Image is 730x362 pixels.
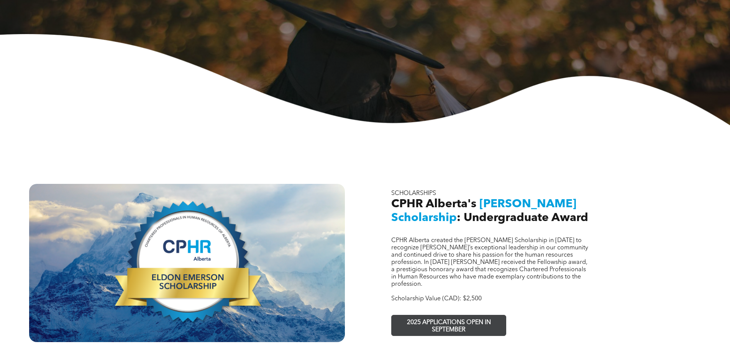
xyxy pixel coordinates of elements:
[391,198,576,224] span: [PERSON_NAME] Scholarship
[391,238,588,287] span: CPHR Alberta created the [PERSON_NAME] Scholarship in [DATE] to recognize [PERSON_NAME]’s excepti...
[391,198,476,210] span: CPHR Alberta's
[457,212,588,224] span: : Undergraduate Award
[393,315,505,337] span: 2025 APPLICATIONS OPEN IN SEPTEMBER
[391,315,506,336] a: 2025 APPLICATIONS OPEN IN SEPTEMBER
[391,296,482,302] span: Scholarship Value (CAD): $2,500
[391,190,436,197] span: SCHOLARSHIPS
